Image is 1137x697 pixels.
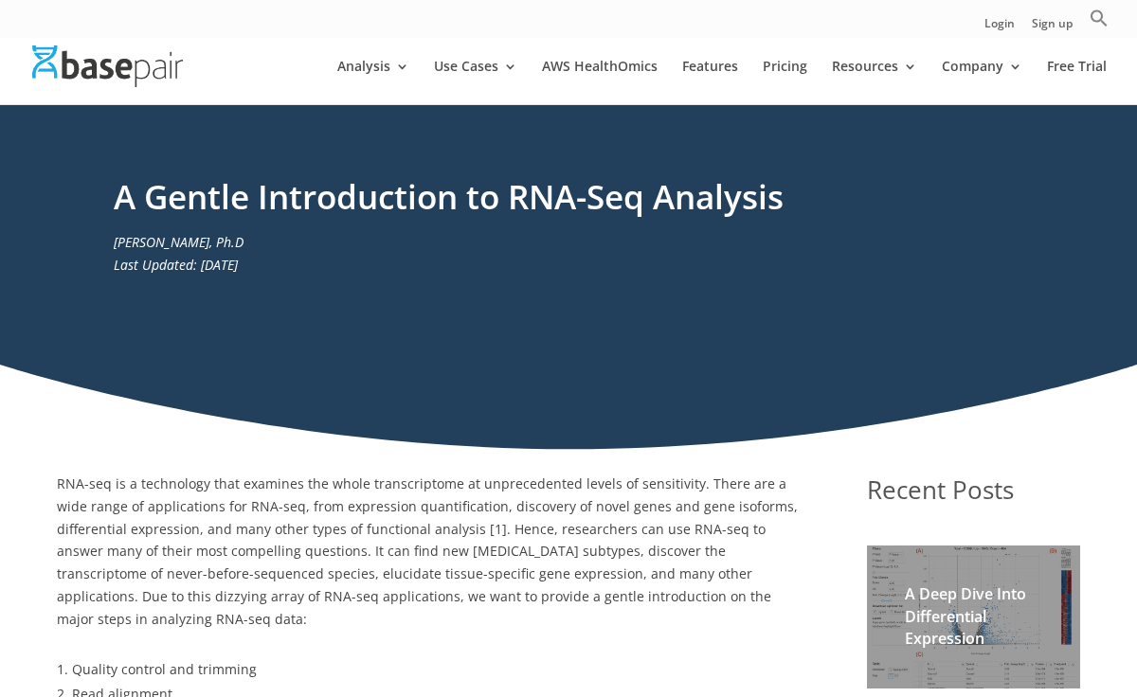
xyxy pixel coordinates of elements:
[57,657,810,682] li: Quality control and trimming
[114,233,244,251] em: [PERSON_NAME], Ph.D
[905,583,1042,659] h2: A Deep Dive Into Differential Expression
[942,60,1022,104] a: Company
[114,256,238,274] em: Last Updated: [DATE]
[832,60,917,104] a: Resources
[1047,60,1107,104] a: Free Trial
[57,473,810,644] p: RNA-seq is a technology that examines the whole transcriptome at unprecedented levels of sensitiv...
[434,60,517,104] a: Use Cases
[682,60,738,104] a: Features
[763,60,807,104] a: Pricing
[1090,9,1109,38] a: Search Icon Link
[1090,9,1109,27] svg: Search
[32,45,183,86] img: Basepair
[867,473,1080,518] h1: Recent Posts
[1032,18,1073,38] a: Sign up
[114,173,1023,231] h1: A Gentle Introduction to RNA-Seq Analysis
[542,60,658,104] a: AWS HealthOmics
[337,60,409,104] a: Analysis
[984,18,1015,38] a: Login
